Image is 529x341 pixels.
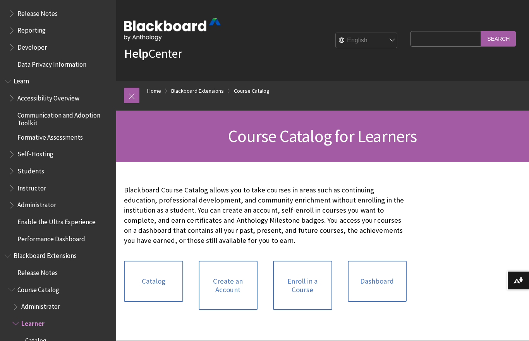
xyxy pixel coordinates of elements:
span: Administrator [21,300,60,311]
span: Release Notes [17,266,58,277]
span: Course Catalog [17,283,59,294]
span: Instructor [17,182,46,192]
input: Search [481,31,516,46]
a: Blackboard Extensions [171,86,224,96]
p: Blackboard Course Catalog allows you to take courses in areas such as continuing education, profe... [124,185,407,246]
a: Create an Account [199,261,258,310]
strong: Help [124,46,148,61]
span: Students [17,164,44,175]
a: Home [147,86,161,96]
a: Course Catalog [234,86,270,96]
img: Blackboard by Anthology [124,18,221,41]
a: Enroll in a Course [273,261,332,310]
span: Blackboard Extensions [14,249,77,260]
span: Course Catalog for Learners [228,125,417,147]
span: Administrator [17,199,56,209]
span: Performance Dashboard [17,232,85,243]
span: Developer [17,41,47,51]
span: Formative Assessments [17,131,83,141]
a: Catalog [124,261,183,302]
a: HelpCenter [124,46,182,61]
span: Self-Hosting [17,148,53,158]
a: Dashboard [348,261,407,302]
span: Learn [14,75,29,85]
span: Communication and Adoption Toolkit [17,109,111,127]
select: Site Language Selector [336,33,398,48]
span: Learner [21,317,45,327]
nav: Book outline for Blackboard Learn Help [5,75,112,246]
span: Reporting [17,24,46,35]
span: Accessibility Overview [17,92,79,102]
span: Release Notes [17,7,58,17]
span: Data Privacy Information [17,58,86,68]
span: Enable the Ultra Experience [17,215,96,226]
